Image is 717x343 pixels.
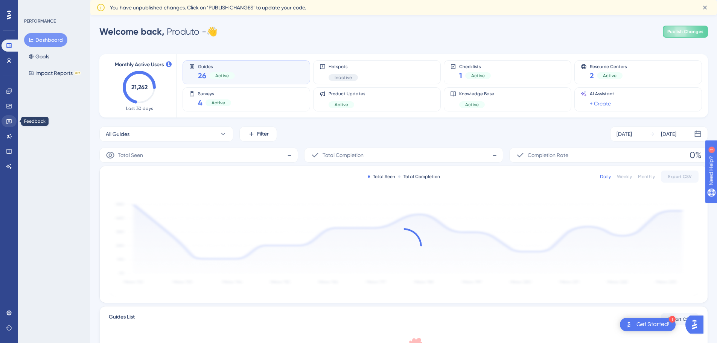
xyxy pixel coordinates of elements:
[667,29,703,35] span: Publish Changes
[590,70,594,81] span: 2
[335,102,348,108] span: Active
[600,174,611,180] div: Daily
[198,70,206,81] span: 26
[668,316,692,322] span: Export CSV
[459,64,491,69] span: Checklists
[115,60,164,69] span: Monthly Active Users
[685,313,708,336] iframe: UserGuiding AI Assistant Launcher
[257,130,269,139] span: Filter
[212,100,225,106] span: Active
[620,318,676,331] div: Open Get Started! checklist, remaining modules: 1
[126,105,153,111] span: Last 30 days
[24,33,67,47] button: Dashboard
[99,26,218,38] div: Produto - 👋
[18,2,47,11] span: Need Help?
[471,73,485,79] span: Active
[590,64,627,69] span: Resource Centers
[465,102,479,108] span: Active
[99,127,233,142] button: All Guides
[590,99,611,108] a: + Create
[528,151,568,160] span: Completion Rate
[668,174,692,180] span: Export CSV
[459,91,494,97] span: Knowledge Base
[661,313,699,325] button: Export CSV
[492,149,497,161] span: -
[239,127,277,142] button: Filter
[617,130,632,139] div: [DATE]
[52,4,55,10] div: 1
[617,174,632,180] div: Weekly
[624,320,633,329] img: launcher-image-alternative-text
[24,50,54,63] button: Goals
[638,174,655,180] div: Monthly
[24,18,56,24] div: PERFORMANCE
[663,26,708,38] button: Publish Changes
[24,66,85,80] button: Impact ReportsBETA
[329,64,358,70] span: Hotspots
[690,149,702,161] span: 0%
[661,130,676,139] div: [DATE]
[74,71,81,75] div: BETA
[198,64,235,69] span: Guides
[398,174,440,180] div: Total Completion
[329,91,365,97] span: Product Updates
[661,171,699,183] button: Export CSV
[131,84,148,91] text: 21,262
[669,316,676,323] div: 1
[118,151,143,160] span: Total Seen
[287,149,292,161] span: -
[590,91,614,97] span: AI Assistant
[198,98,202,108] span: 4
[109,313,135,326] span: Guides List
[368,174,395,180] div: Total Seen
[459,70,462,81] span: 1
[106,130,129,139] span: All Guides
[215,73,229,79] span: Active
[198,91,231,96] span: Surveys
[335,75,352,81] span: Inactive
[603,73,617,79] span: Active
[110,3,306,12] span: You have unpublished changes. Click on ‘PUBLISH CHANGES’ to update your code.
[323,151,364,160] span: Total Completion
[636,320,670,329] div: Get Started!
[99,26,164,37] span: Welcome back,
